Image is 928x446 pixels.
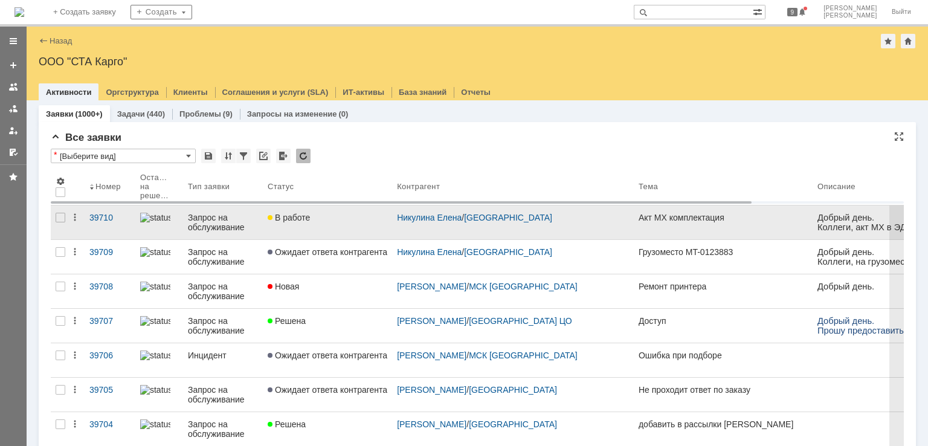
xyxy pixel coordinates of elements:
span: ID строки расхода [36,135,66,164]
span: @sta [41,340,60,349]
a: [GEOGRAPHIC_DATA] [464,213,552,222]
div: Настройки списка отличаются от сохраненных в виде [54,150,57,159]
a: Проблемы [179,109,221,118]
span: Параметры: [1,97,37,104]
div: ООО "СТА Карго" [39,56,916,68]
a: Не проходит ответ по заказу [634,378,813,412]
div: Ремонт принтера [639,282,808,291]
div: Скопировать ссылку на список [256,149,271,163]
a: [GEOGRAPHIC_DATA] [464,247,552,257]
div: Действия [70,419,80,429]
a: Запросы на изменение [247,109,337,118]
span: Период: [DATE] 0:00:00 [39,97,108,104]
a: 39704 [85,412,135,446]
a: [GEOGRAPHIC_DATA] [469,385,557,395]
span: cargo [60,340,80,349]
span: B-28-56-7 [68,166,84,183]
a: МСК [GEOGRAPHIC_DATA] [469,351,578,360]
div: Сортировка... [221,149,236,163]
a: Ожидает ответа контрагента [263,343,392,377]
span: MT-0123883 [93,234,129,242]
a: 39710 [85,205,135,239]
span: Ожидает ответа контрагента [268,247,387,257]
img: statusbar-100 (1).png [140,316,170,326]
a: [PERSON_NAME] [397,282,466,291]
a: В работе [263,205,392,239]
div: Действия [70,385,80,395]
div: Создать [130,5,192,19]
div: Добавить в избранное [881,34,895,48]
a: Запрос на обслуживание [183,378,263,412]
th: Тема [634,168,813,205]
a: Ожидает ответа контрагента [263,378,392,412]
a: Ожидает ответа контрагента [263,240,392,274]
span: [PERSON_NAME] [823,5,877,12]
div: (1000+) [75,109,102,118]
a: Грузоместо MT-0123883 [634,240,813,274]
a: Активности [46,88,91,97]
a: statusbar-100 (1).png [135,205,183,239]
div: Запрос на обслуживание [188,247,258,267]
img: statusbar-100 (1).png [140,385,170,395]
a: statusbar-100 (1).png [135,274,183,308]
div: 39707 [89,316,130,326]
span: MT-0123883 [93,166,129,173]
a: [PERSON_NAME] [397,316,466,326]
a: [PERSON_NAME] [397,419,466,429]
div: Ошибка при подборе [639,351,808,360]
a: Никулина Елена [397,247,462,257]
div: 39709 [89,247,130,257]
span: Ожидает ответа контрагента [268,351,387,360]
a: [GEOGRAPHIC_DATA] [469,419,557,429]
a: 39705 [85,378,135,412]
a: Отчеты [461,88,491,97]
th: Тип заявки [183,168,263,205]
div: Описание [817,182,855,191]
a: ИТ-активы [343,88,384,97]
span: Решена [268,419,306,429]
span: . [35,340,37,349]
div: Запрос на обслуживание [188,419,258,439]
a: МСК [GEOGRAPHIC_DATA] [469,282,578,291]
div: Статус [268,182,294,191]
span: [PERSON_NAME] [823,12,877,19]
a: Запрос на обслуживание [183,274,263,308]
a: Решена [263,309,392,343]
div: Сделать домашней страницей [901,34,915,48]
div: (440) [147,109,165,118]
span: 388037852 [2,166,34,173]
span: Ожидает ответа контрагента [268,385,387,395]
div: Доступ [639,316,808,326]
a: statusbar-100 (1).png [135,309,183,343]
span: 162726 [2,234,24,242]
img: statusbar-100 (1).png [140,213,170,222]
span: Склад Равно "Склад ([GEOGRAPHIC_DATA])" И Номер грузоместа Равно "MT-0123883" [39,108,182,124]
a: Мои согласования [4,143,23,162]
a: Задачи [117,109,145,118]
div: Действия [70,247,80,257]
div: Запрос на обслуживание [188,213,258,232]
span: В работе [268,213,310,222]
div: Фильтрация... [236,149,251,163]
div: Не проходит ответ по заказу [639,385,808,395]
div: (0) [338,109,348,118]
span: Отбор: [1,108,22,115]
div: Тема [639,182,658,191]
span: Итого [2,253,23,262]
a: 39706 [85,343,135,377]
div: Акт МХ комплектация [639,213,808,222]
a: 39709 [85,240,135,274]
div: / [397,213,629,222]
th: Номер [85,168,135,205]
div: Действия [70,316,80,326]
a: [GEOGRAPHIC_DATA] ЦО [469,316,572,326]
div: / [397,316,629,326]
div: / [397,282,629,291]
div: Сохранить вид [201,149,216,163]
div: 39710 [89,213,130,222]
span: Адрес [68,135,91,144]
div: Запрос на обслуживание [188,282,258,301]
a: Запрос на обслуживание [183,412,263,446]
a: [PERSON_NAME] [397,351,466,360]
div: / [397,419,629,429]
